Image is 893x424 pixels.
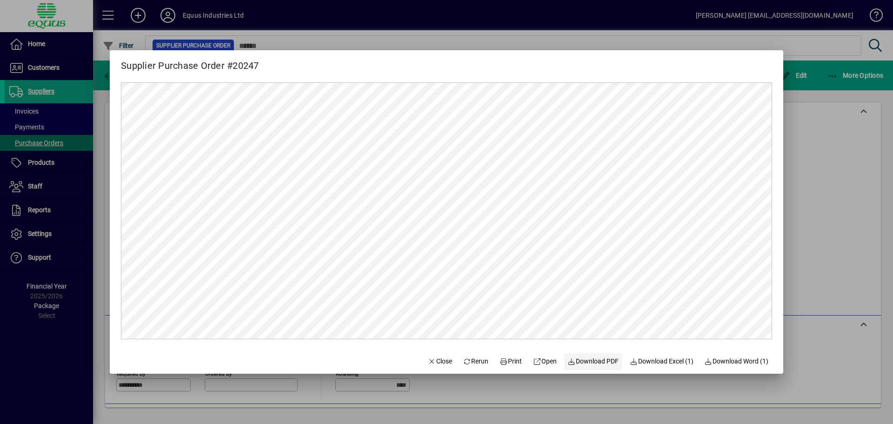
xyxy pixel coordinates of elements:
a: Download PDF [564,353,623,370]
span: Print [500,357,522,366]
span: Download PDF [568,357,619,366]
button: Print [496,353,526,370]
h2: Supplier Purchase Order #20247 [110,50,270,73]
a: Open [529,353,560,370]
button: Close [424,353,456,370]
span: Download Word (1) [705,357,769,366]
span: Rerun [463,357,489,366]
span: Open [533,357,557,366]
button: Download Word (1) [701,353,773,370]
span: Close [428,357,452,366]
button: Download Excel (1) [626,353,697,370]
span: Download Excel (1) [630,357,693,366]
